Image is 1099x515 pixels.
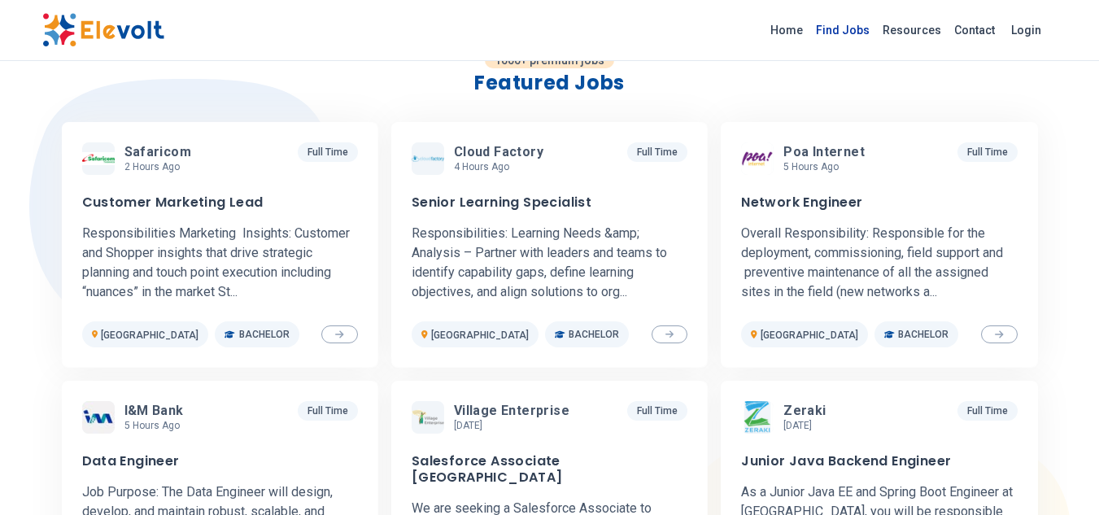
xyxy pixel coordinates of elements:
a: Resources [876,17,948,43]
p: 2 hours ago [124,160,198,173]
p: 5 hours ago [124,419,190,432]
a: Poa InternetPoa Internet5 hours agoFull TimeNetwork EngineerOverall Responsibility: Responsible f... [721,122,1037,368]
p: Full Time [957,401,1018,421]
p: Overall Responsibility: Responsible for the deployment, commissioning, field support and preventi... [741,224,1017,302]
span: [GEOGRAPHIC_DATA] [431,330,529,341]
h2: Featured Jobs [62,70,1038,96]
p: 5 hours ago [783,160,871,173]
img: Poa Internet [741,142,774,175]
a: SafaricomSafaricom2 hours agoFull TimeCustomer Marketing LeadResponsibilities Marketing Insights:... [62,122,378,368]
a: Contact [948,17,1001,43]
p: Full Time [627,142,687,162]
span: [GEOGRAPHIC_DATA] [101,330,198,341]
span: [GEOGRAPHIC_DATA] [761,330,858,341]
img: Cloud Factory [412,155,444,162]
p: [DATE] [454,419,576,432]
a: Login [1001,14,1051,46]
p: Responsibilities: Learning Needs &amp; Analysis – Partner with leaders and teams to identify capa... [412,224,687,302]
p: Full Time [957,142,1018,162]
span: Zeraki [783,403,826,419]
a: Find Jobs [809,17,876,43]
img: Village Enterprise [412,409,444,425]
h3: Network Engineer [741,194,862,211]
h3: Senior Learning Specialist [412,194,591,211]
h3: Data Engineer [82,453,180,469]
span: Bachelor [569,328,619,341]
a: Cloud FactoryCloud Factory4 hours agoFull TimeSenior Learning SpecialistResponsibilities: Learnin... [391,122,708,368]
span: I&M Bank [124,403,184,419]
img: Safaricom [82,152,115,165]
img: Zeraki [741,401,774,434]
span: Cloud Factory [454,144,543,160]
span: Bachelor [898,328,949,341]
p: Responsibilities Marketing Insights: Customer and Shopper insights that drive strategic planning ... [82,224,358,302]
img: I&M Bank [82,401,115,434]
h3: Junior Java Backend Engineer [741,453,951,469]
h3: Salesforce Associate [GEOGRAPHIC_DATA] [412,453,687,486]
span: Poa Internet [783,144,865,160]
span: Safaricom [124,144,192,160]
p: Full Time [298,401,358,421]
p: [DATE] [783,419,832,432]
a: Home [764,17,809,43]
img: Elevolt [42,13,164,47]
h3: Customer Marketing Lead [82,194,264,211]
p: Full Time [627,401,687,421]
p: Full Time [298,142,358,162]
span: Village Enterprise [454,403,569,419]
span: Bachelor [239,328,290,341]
p: 4 hours ago [454,160,550,173]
